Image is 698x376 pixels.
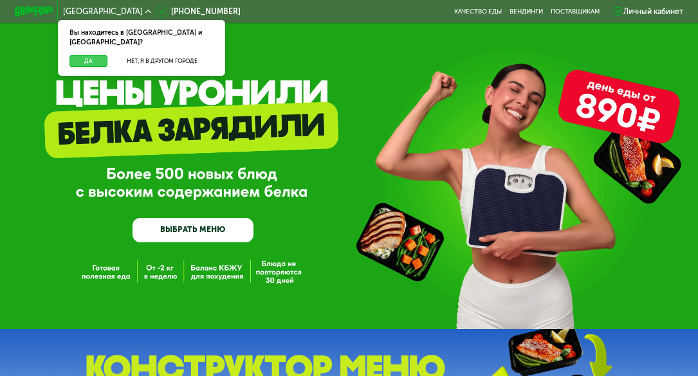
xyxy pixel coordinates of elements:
[510,8,543,15] a: Вендинги
[454,8,502,15] a: Качество еды
[623,6,683,17] div: Личный кабинет
[63,8,143,15] span: [GEOGRAPHIC_DATA]
[58,20,225,55] div: Вы находитесь в [GEOGRAPHIC_DATA] и [GEOGRAPHIC_DATA]?
[551,8,600,15] div: поставщикам
[69,55,107,67] button: Да
[133,218,253,242] a: ВЫБРАТЬ МЕНЮ
[156,6,241,17] a: [PHONE_NUMBER]
[111,55,214,67] button: Нет, я в другом городе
